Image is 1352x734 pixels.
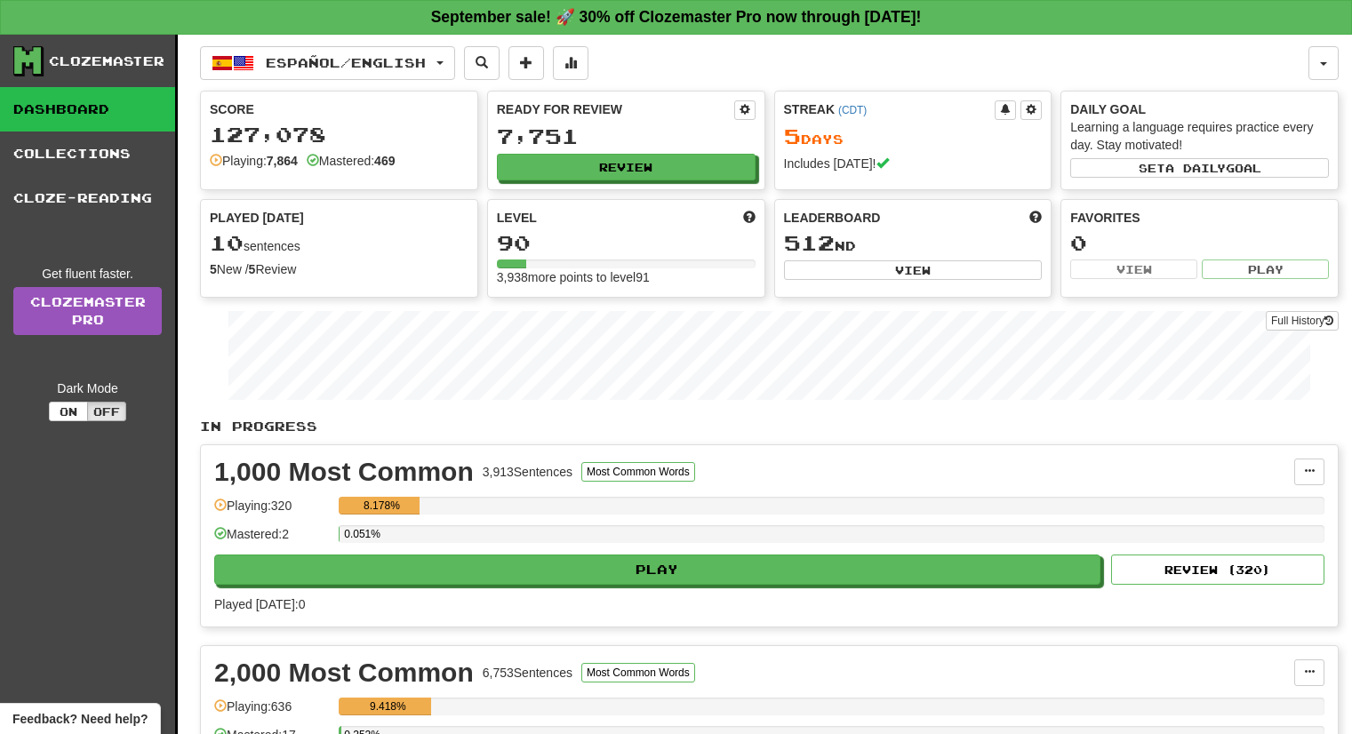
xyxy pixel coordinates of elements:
[210,124,468,146] div: 127,078
[214,554,1100,585] button: Play
[210,262,217,276] strong: 5
[784,124,801,148] span: 5
[210,230,244,255] span: 10
[210,100,468,118] div: Score
[210,232,468,255] div: sentences
[374,154,395,168] strong: 469
[13,265,162,283] div: Get fluent faster.
[497,268,756,286] div: 3,938 more points to level 91
[13,379,162,397] div: Dark Mode
[49,52,164,70] div: Clozemaster
[784,155,1043,172] div: Includes [DATE]!
[1111,554,1324,585] button: Review (320)
[267,154,298,168] strong: 7,864
[214,597,305,611] span: Played [DATE]: 0
[784,100,996,118] div: Streak
[581,462,695,482] button: Most Common Words
[210,260,468,278] div: New / Review
[214,525,330,554] div: Mastered: 2
[1070,209,1329,227] div: Favorites
[1029,209,1042,227] span: This week in points, UTC
[214,698,330,727] div: Playing: 636
[581,663,695,682] button: Most Common Words
[214,459,474,485] div: 1,000 Most Common
[1070,118,1329,154] div: Learning a language requires practice every day. Stay motivated!
[249,262,256,276] strong: 5
[344,497,419,515] div: 8.178%
[210,152,298,170] div: Playing:
[266,55,426,70] span: Español / English
[497,232,756,254] div: 90
[1070,100,1329,118] div: Daily Goal
[497,100,734,118] div: Ready for Review
[483,463,572,481] div: 3,913 Sentences
[1165,162,1226,174] span: a daily
[1070,158,1329,178] button: Seta dailygoal
[483,664,572,682] div: 6,753 Sentences
[553,46,588,80] button: More stats
[87,402,126,421] button: Off
[200,46,455,80] button: Español/English
[784,260,1043,280] button: View
[838,104,867,116] a: (CDT)
[743,209,756,227] span: Score more points to level up
[497,209,537,227] span: Level
[784,125,1043,148] div: Day s
[784,230,835,255] span: 512
[784,209,881,227] span: Leaderboard
[497,154,756,180] button: Review
[784,232,1043,255] div: nd
[214,659,474,686] div: 2,000 Most Common
[214,497,330,526] div: Playing: 320
[1266,311,1339,331] button: Full History
[508,46,544,80] button: Add sentence to collection
[307,152,396,170] div: Mastered:
[497,125,756,148] div: 7,751
[13,287,162,335] a: ClozemasterPro
[431,8,922,26] strong: September sale! 🚀 30% off Clozemaster Pro now through [DATE]!
[49,402,88,421] button: On
[344,698,431,715] div: 9.418%
[1070,232,1329,254] div: 0
[200,418,1339,435] p: In Progress
[1202,259,1329,279] button: Play
[210,209,304,227] span: Played [DATE]
[1070,259,1197,279] button: View
[12,710,148,728] span: Open feedback widget
[464,46,500,80] button: Search sentences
